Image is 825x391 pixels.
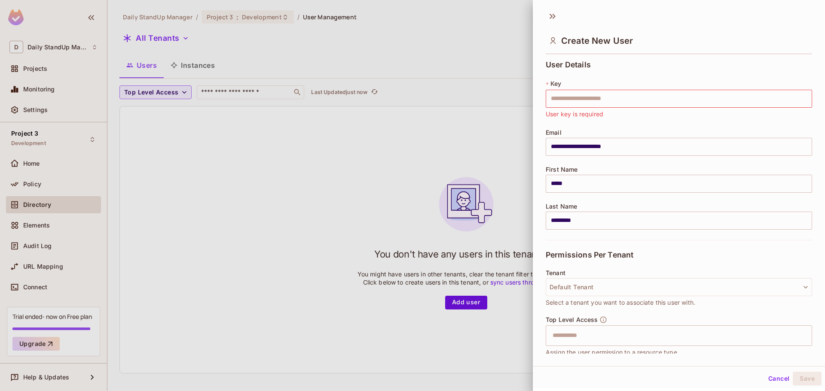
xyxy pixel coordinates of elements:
button: Save [793,372,822,385]
span: Create New User [561,36,633,46]
span: Assign the user permission to a resource type [546,348,677,357]
button: Cancel [765,372,793,385]
span: Permissions Per Tenant [546,251,633,259]
span: User key is required [546,109,603,119]
span: Select a tenant you want to associate this user with. [546,298,695,307]
span: First Name [546,166,578,173]
button: Default Tenant [546,278,812,296]
span: Last Name [546,203,577,210]
span: Top Level Access [546,316,598,323]
button: Open [807,334,809,336]
span: Email [546,129,562,136]
span: Tenant [546,270,565,276]
span: User Details [546,61,591,69]
span: Key [550,80,561,87]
